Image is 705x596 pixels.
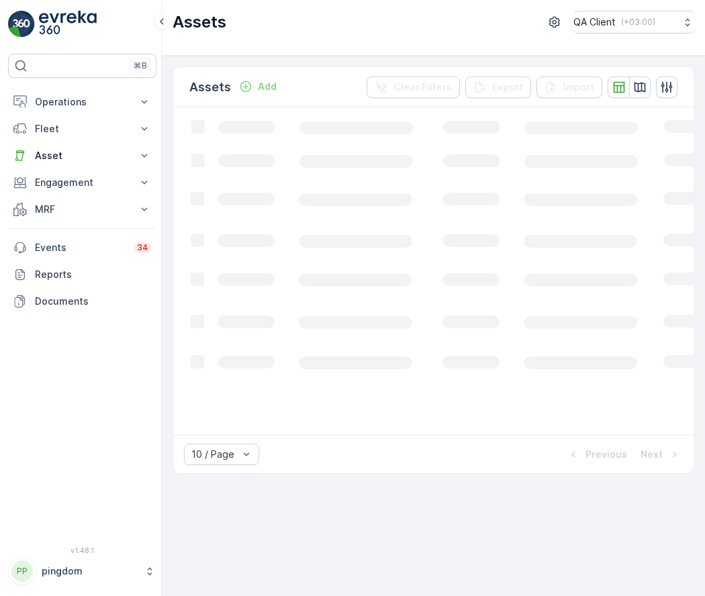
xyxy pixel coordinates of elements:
[393,81,452,94] p: Clear Filters
[8,196,156,223] button: MRF
[536,77,602,98] button: Import
[11,560,33,582] div: PP
[8,234,156,261] a: Events34
[35,295,151,308] p: Documents
[8,142,156,169] button: Asset
[8,169,156,196] button: Engagement
[35,95,130,109] p: Operations
[573,11,694,34] button: QA Client(+03:00)
[639,446,683,462] button: Next
[234,79,282,95] button: Add
[573,15,616,29] p: QA Client
[35,176,130,189] p: Engagement
[258,80,277,93] p: Add
[8,557,156,585] button: PPpingdom
[42,564,138,578] p: pingdom
[8,115,156,142] button: Fleet
[35,149,130,162] p: Asset
[565,446,628,462] button: Previous
[8,261,156,288] a: Reports
[134,60,147,71] p: ⌘B
[137,242,148,253] p: 34
[35,268,151,281] p: Reports
[641,448,663,461] p: Next
[585,448,627,461] p: Previous
[8,89,156,115] button: Operations
[35,122,130,136] p: Fleet
[8,11,35,38] img: logo
[39,11,97,38] img: logo_light-DOdMpM7g.png
[8,546,156,554] span: v 1.48.1
[465,77,531,98] button: Export
[35,241,126,254] p: Events
[621,17,655,28] p: ( +03:00 )
[367,77,460,98] button: Clear Filters
[492,81,523,94] p: Export
[35,203,130,216] p: MRF
[173,11,226,33] p: Assets
[8,288,156,315] a: Documents
[189,78,231,97] p: Assets
[563,81,594,94] p: Import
